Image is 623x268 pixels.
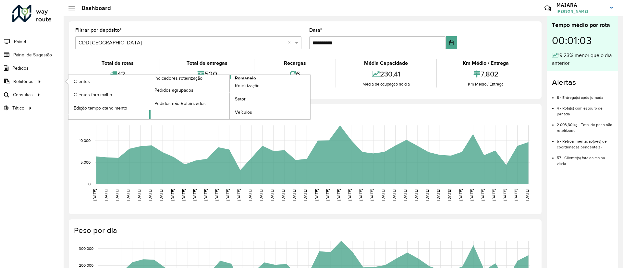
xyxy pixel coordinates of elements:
[359,189,363,201] text: [DATE]
[514,189,518,201] text: [DATE]
[303,189,307,201] text: [DATE]
[370,189,374,201] text: [DATE]
[79,246,93,251] text: 300,000
[481,189,485,201] text: [DATE]
[115,189,119,201] text: [DATE]
[162,59,252,67] div: Total de entregas
[159,189,163,201] text: [DATE]
[235,75,256,82] span: Romaneio
[438,67,533,81] div: 7,802
[325,189,330,201] text: [DATE]
[552,52,613,67] div: 19,23% menor que o dia anterior
[12,105,24,111] span: Tático
[414,189,418,201] text: [DATE]
[149,75,311,119] a: Romaneio
[336,189,341,201] text: [DATE]
[75,5,111,12] h2: Dashboard
[230,93,310,106] a: Setor
[557,134,613,150] li: 5 - Retroalimentação(ões) de coordenadas pendente(s)
[492,189,496,201] text: [DATE]
[170,189,175,201] text: [DATE]
[162,67,252,81] div: 520
[503,189,507,201] text: [DATE]
[309,26,322,34] label: Data
[230,106,310,119] a: Veículos
[79,138,91,143] text: 10,000
[552,29,613,52] div: 00:01:03
[74,105,127,111] span: Edição tempo atendimento
[77,67,158,81] div: 42
[92,189,97,201] text: [DATE]
[557,150,613,167] li: 57 - Cliente(s) fora da malha viária
[556,8,605,14] span: [PERSON_NAME]
[68,75,149,88] a: Clientes
[446,36,457,49] button: Choose Date
[270,189,274,201] text: [DATE]
[203,189,208,201] text: [DATE]
[80,160,91,164] text: 5,000
[154,75,202,82] span: Indicadores roteirização
[525,189,529,201] text: [DATE]
[181,189,186,201] text: [DATE]
[557,100,613,117] li: 4 - Rota(s) com estouro de jornada
[230,79,310,92] a: Roteirização
[556,2,605,8] h3: MAIARA
[403,189,407,201] text: [DATE]
[77,59,158,67] div: Total de rotas
[104,189,108,201] text: [DATE]
[557,90,613,100] li: 8 - Entrega(s) após jornada
[13,91,33,98] span: Consultas
[541,1,555,15] a: Contato Rápido
[235,96,246,102] span: Setor
[235,82,260,89] span: Roteirização
[75,26,122,34] label: Filtrar por depósito
[552,21,613,29] div: Tempo médio por rota
[425,189,429,201] text: [DATE]
[338,59,434,67] div: Média Capacidade
[338,67,434,81] div: 230,41
[226,189,230,201] text: [DATE]
[74,91,112,98] span: Clientes fora malha
[248,189,252,201] text: [DATE]
[149,97,230,110] a: Pedidos não Roteirizados
[13,78,33,85] span: Relatórios
[256,59,334,67] div: Recargas
[259,189,263,201] text: [DATE]
[557,117,613,134] li: 2.003,30 kg - Total de peso não roteirizado
[314,189,319,201] text: [DATE]
[438,59,533,67] div: Km Médio / Entrega
[68,75,230,119] a: Indicadores roteirização
[436,189,440,201] text: [DATE]
[381,189,385,201] text: [DATE]
[192,189,197,201] text: [DATE]
[74,226,535,235] h4: Peso por dia
[14,38,26,45] span: Painel
[438,81,533,87] div: Km Médio / Entrega
[338,81,434,87] div: Média de ocupação no dia
[74,78,90,85] span: Clientes
[12,65,29,72] span: Pedidos
[149,84,230,97] a: Pedidos agrupados
[214,189,219,201] text: [DATE]
[348,189,352,201] text: [DATE]
[68,101,149,114] a: Edição tempo atendimento
[552,78,613,87] h4: Alertas
[281,189,285,201] text: [DATE]
[292,189,296,201] text: [DATE]
[68,88,149,101] a: Clientes fora malha
[392,189,396,201] text: [DATE]
[148,189,152,201] text: [DATE]
[88,182,91,186] text: 0
[154,100,206,107] span: Pedidos não Roteirizados
[447,189,451,201] text: [DATE]
[458,189,463,201] text: [DATE]
[13,52,52,58] span: Painel de Sugestão
[288,39,293,47] span: Clear all
[235,109,252,116] span: Veículos
[256,67,334,81] div: 6
[137,189,141,201] text: [DATE]
[154,87,193,94] span: Pedidos agrupados
[470,189,474,201] text: [DATE]
[79,263,93,267] text: 200,000
[237,189,241,201] text: [DATE]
